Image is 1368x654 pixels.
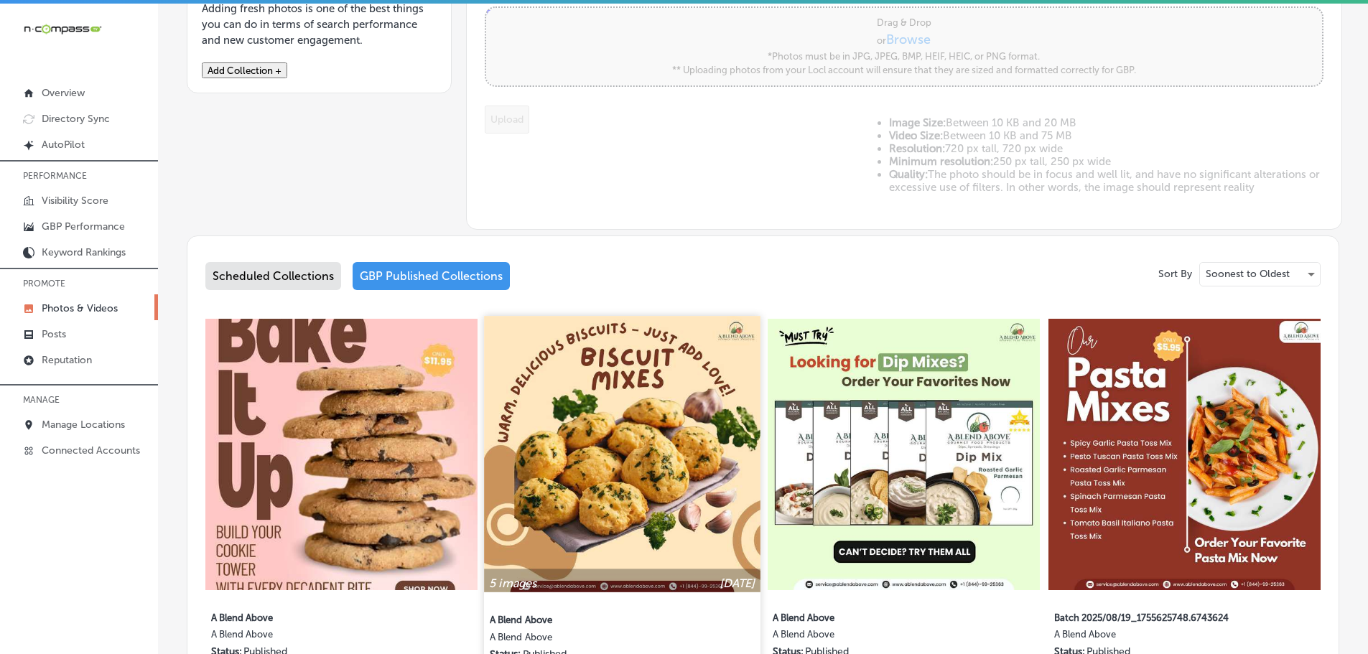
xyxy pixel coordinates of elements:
p: Directory Sync [42,113,110,125]
label: A Blend Above [490,631,698,648]
p: Sort By [1158,268,1192,280]
p: Photos & Videos [42,302,118,314]
p: GBP Performance [42,220,125,233]
label: A Blend Above [1054,629,1260,645]
label: Batch 2025/08/19_1755625748.6743624 [1054,604,1260,629]
p: Overview [42,87,85,99]
div: GBP Published Collections [353,262,510,290]
img: Collection thumbnail [1048,319,1321,591]
p: Posts [42,328,66,340]
p: Visibility Score [42,195,108,207]
p: Soonest to Oldest [1206,267,1290,281]
label: A Blend Above [211,604,417,629]
label: A Blend Above [490,605,698,631]
img: Collection thumbnail [768,319,1040,591]
p: Manage Locations [42,419,125,431]
label: A Blend Above [773,604,978,629]
p: Keyword Rankings [42,246,126,258]
p: Connected Accounts [42,444,140,457]
label: A Blend Above [773,629,978,645]
img: 660ab0bf-5cc7-4cb8-ba1c-48b5ae0f18e60NCTV_CLogo_TV_Black_-500x88.png [23,22,102,36]
p: Adding fresh photos is one of the best things you can do in terms of search performance and new c... [202,1,437,48]
p: Reputation [42,354,92,366]
p: 5 images [490,576,537,589]
div: Soonest to Oldest [1200,263,1320,286]
div: Scheduled Collections [205,262,341,290]
p: [DATE] [720,576,755,589]
p: AutoPilot [42,139,85,151]
label: A Blend Above [211,629,417,645]
img: Collection thumbnail [205,319,478,591]
button: Add Collection + [202,62,287,78]
img: Collection thumbnail [485,316,760,592]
